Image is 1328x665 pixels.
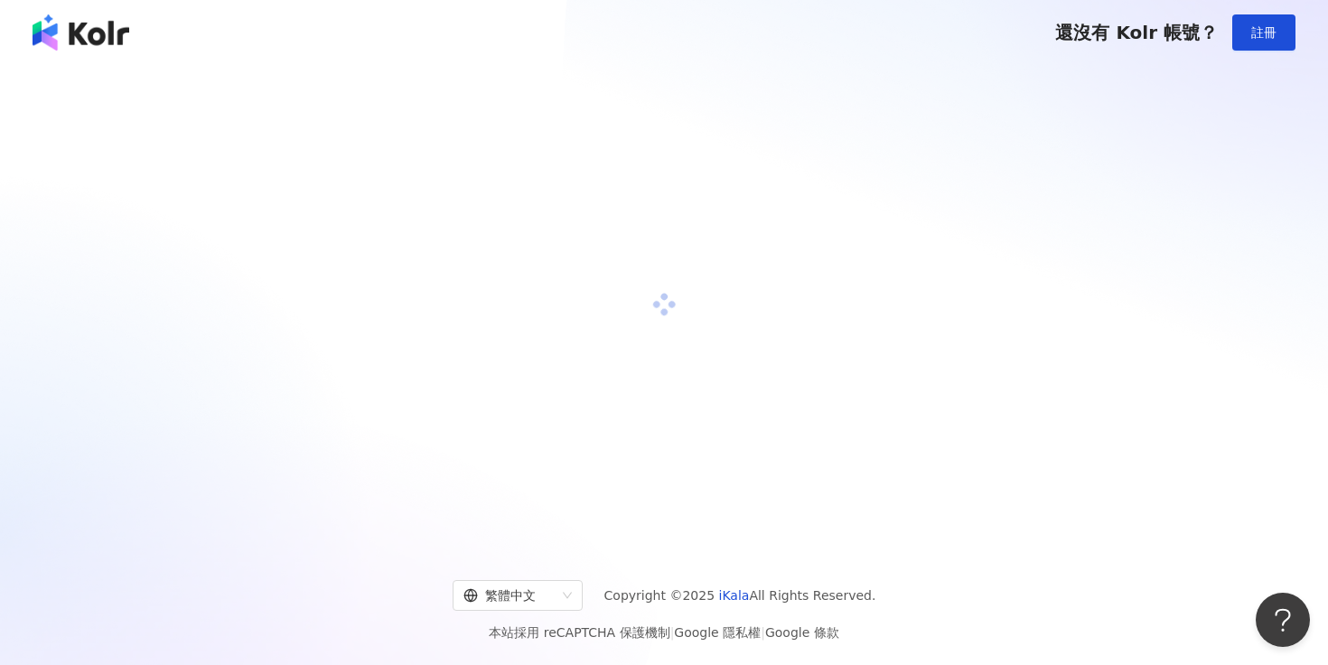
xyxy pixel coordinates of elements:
[761,625,765,640] span: |
[463,581,556,610] div: 繁體中文
[1256,593,1310,647] iframe: Help Scout Beacon - Open
[1232,14,1295,51] button: 註冊
[33,14,129,51] img: logo
[670,625,675,640] span: |
[1251,25,1277,40] span: 註冊
[674,625,761,640] a: Google 隱私權
[1055,22,1218,43] span: 還沒有 Kolr 帳號？
[604,585,876,606] span: Copyright © 2025 All Rights Reserved.
[719,588,750,603] a: iKala
[765,625,839,640] a: Google 條款
[489,622,838,643] span: 本站採用 reCAPTCHA 保護機制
